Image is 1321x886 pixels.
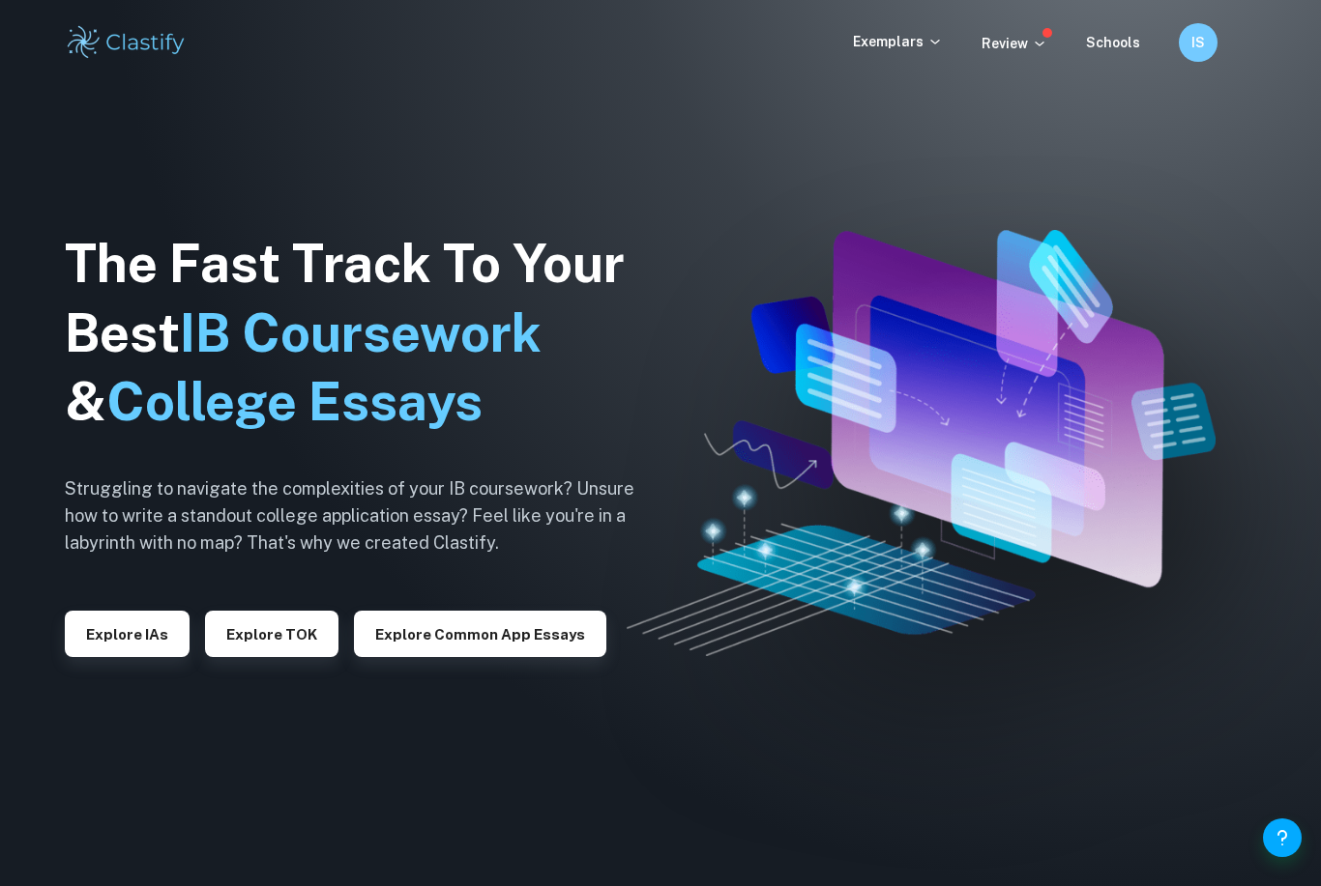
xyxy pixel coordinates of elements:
[1188,32,1210,53] h6: IS
[1179,23,1218,62] button: IS
[982,33,1047,54] p: Review
[106,371,483,432] span: College Essays
[1263,818,1302,857] button: Help and Feedback
[1086,35,1140,50] a: Schools
[205,611,338,657] button: Explore TOK
[65,475,664,557] h6: Struggling to navigate the complexities of your IB coursework? Unsure how to write a standout col...
[205,624,338,643] a: Explore TOK
[853,31,943,52] p: Exemplars
[65,611,190,657] button: Explore IAs
[627,230,1216,655] img: Clastify hero
[354,611,606,657] button: Explore Common App essays
[65,23,188,62] img: Clastify logo
[65,624,190,643] a: Explore IAs
[180,302,542,363] span: IB Coursework
[354,624,606,643] a: Explore Common App essays
[65,229,664,438] h1: The Fast Track To Your Best &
